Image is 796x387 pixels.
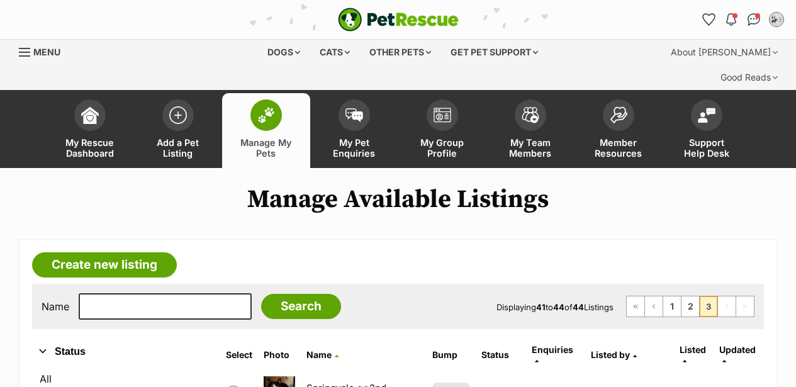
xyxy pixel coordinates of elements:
[259,340,300,370] th: Photo
[591,349,637,360] a: Listed by
[719,344,756,365] a: Updated
[134,93,222,168] a: Add a Pet Listing
[663,296,681,317] a: Page 1
[700,296,717,317] span: Page 3
[257,107,275,123] img: manage-my-pets-icon-02211641906a0b7f246fdf0571729dbe1e7629f14944591b6c1af311fb30b64b.svg
[238,137,294,159] span: Manage My Pets
[311,40,359,65] div: Cats
[361,40,440,65] div: Other pets
[522,107,539,123] img: team-members-icon-5396bd8760b3fe7c0b43da4ab00e1e3bb1a5d9ba89233759b79545d2d3fc5d0d.svg
[486,93,575,168] a: My Team Members
[698,9,787,30] ul: Account quick links
[627,296,644,317] a: First page
[398,93,486,168] a: My Group Profile
[502,137,559,159] span: My Team Members
[338,8,459,31] a: PetRescue
[662,40,787,65] div: About [PERSON_NAME]
[434,108,451,123] img: group-profile-icon-3fa3cf56718a62981997c0bc7e787c4b2cf8bcc04b72c1350f741eb67cf2f40e.svg
[338,8,459,31] img: logo-e224e6f780fb5917bec1dbf3a21bbac754714ae5b6737aabdf751b685950b380.svg
[62,137,118,159] span: My Rescue Dashboard
[326,137,383,159] span: My Pet Enquiries
[663,93,751,168] a: Support Help Desk
[259,40,309,65] div: Dogs
[310,93,398,168] a: My Pet Enquiries
[150,137,206,159] span: Add a Pet Listing
[306,349,339,360] a: Name
[496,302,614,312] span: Displaying to of Listings
[748,13,761,26] img: chat-41dd97257d64d25036548639549fe6c8038ab92f7586957e7f3b1b290dea8141.svg
[678,137,735,159] span: Support Help Desk
[626,296,754,317] nav: Pagination
[680,344,706,365] a: Listed
[81,106,99,124] img: dashboard-icon-eb2f2d2d3e046f16d808141f083e7271f6b2e854fb5c12c21221c1fb7104beca.svg
[680,344,706,355] span: Listed
[712,65,787,90] div: Good Reads
[46,93,134,168] a: My Rescue Dashboard
[33,47,60,57] span: Menu
[681,296,699,317] a: Page 2
[645,296,663,317] a: Previous page
[222,93,310,168] a: Manage My Pets
[744,9,764,30] a: Conversations
[345,108,363,122] img: pet-enquiries-icon-7e3ad2cf08bfb03b45e93fb7055b45f3efa6380592205ae92323e6603595dc1f.svg
[19,40,69,62] a: Menu
[736,296,754,317] span: Last page
[698,108,715,123] img: help-desk-icon-fdf02630f3aa405de69fd3d07c3f3aa587a6932b1a1747fa1d2bba05be0121f9.svg
[221,340,257,370] th: Select
[261,294,341,319] input: Search
[610,106,627,123] img: member-resources-icon-8e73f808a243e03378d46382f2149f9095a855e16c252ad45f914b54edf8863c.svg
[719,344,756,355] span: Updated
[32,344,207,360] button: Status
[591,349,630,360] span: Listed by
[414,137,471,159] span: My Group Profile
[573,302,584,312] strong: 44
[306,349,332,360] span: Name
[770,13,783,26] img: Daniela profile pic
[590,137,647,159] span: Member Resources
[726,13,736,26] img: notifications-46538b983faf8c2785f20acdc204bb7945ddae34d4c08c2a6579f10ce5e182be.svg
[553,302,564,312] strong: 44
[532,344,573,355] span: translation missing: en.admin.listings.index.attributes.enquiries
[721,9,741,30] button: Notifications
[575,93,663,168] a: Member Resources
[427,340,475,370] th: Bump
[718,296,736,317] span: Next page
[442,40,547,65] div: Get pet support
[169,106,187,124] img: add-pet-listing-icon-0afa8454b4691262ce3f59096e99ab1cd57d4a30225e0717b998d2c9b9846f56.svg
[536,302,546,312] strong: 41
[766,9,787,30] button: My account
[698,9,719,30] a: Favourites
[532,344,573,365] a: Enquiries
[32,252,177,278] a: Create new listing
[42,301,69,312] label: Name
[476,340,525,370] th: Status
